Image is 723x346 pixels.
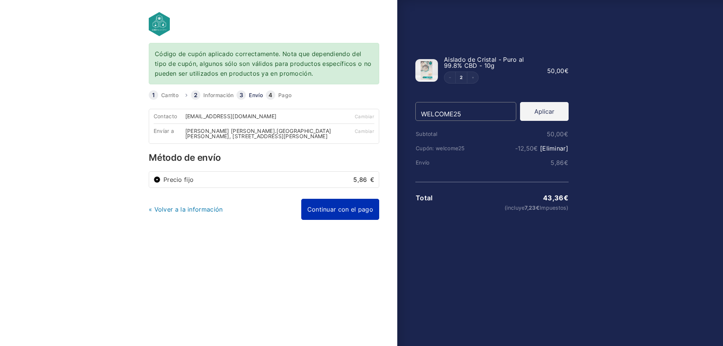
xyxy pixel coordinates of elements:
button: Increment [467,72,478,83]
span: € [564,159,568,166]
span: Aislado de Cristal - Puro al 99.8% CBD - 10g [444,56,524,69]
h3: Método de envío [149,153,379,162]
a: Continuar con el pago [301,199,379,220]
div: Contacto [154,114,185,119]
a: Pago [278,93,291,98]
bdi: 50,00 [547,130,568,138]
span: € [564,194,568,202]
td: - [467,145,569,152]
div: Código de cupón aplicado correctamente. Nota que dependiendo del tipo de cupón, algunos sólo son ... [155,49,373,78]
th: Subtotal [415,131,467,137]
div: [PERSON_NAME] [PERSON_NAME].[GEOGRAPHIC_DATA][PERSON_NAME], [STREET_ADDRESS][PERSON_NAME] [185,128,338,139]
label: Precio fijo [163,177,374,183]
div: [EMAIL_ADDRESS][DOMAIN_NAME] [185,114,282,119]
span: 12,50 [518,145,538,152]
th: Total [415,194,467,202]
th: Envío [415,160,467,166]
span: € [534,145,538,152]
span: 7,23 [525,204,540,211]
span: € [370,176,374,183]
th: Cupón: welcome25 [415,145,467,151]
a: Cambiar [355,128,374,134]
bdi: 5,86 [353,176,374,183]
a: « Volver a la información [149,206,223,213]
button: Aplicar [520,102,569,121]
small: (incluye Impuestos) [467,205,568,210]
span: € [536,204,540,211]
a: Cambiar [355,114,374,119]
a: Carrito [161,93,178,98]
a: Información [203,93,233,98]
bdi: 50,00 [547,67,569,75]
bdi: 43,36 [543,194,568,202]
input: Introduzca el código de promoción [415,102,516,121]
a: [Eliminar] [540,145,568,152]
div: Envíar a [154,128,185,139]
span: € [564,67,569,75]
a: Edit [456,75,467,80]
button: Decrement [444,72,456,83]
a: Envío [249,93,263,98]
span: € [564,130,568,138]
bdi: 5,86 [551,159,568,166]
